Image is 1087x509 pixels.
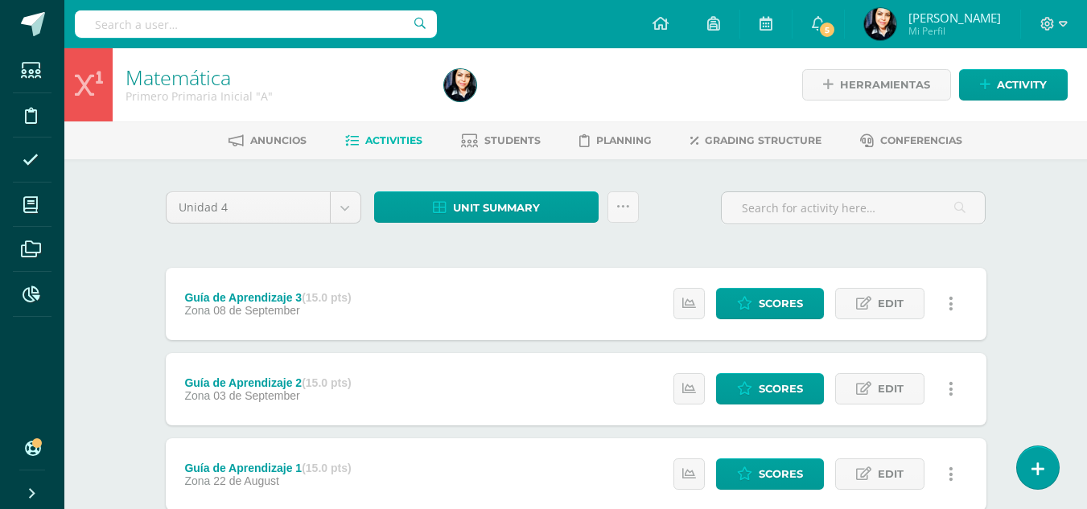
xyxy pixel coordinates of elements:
span: Edit [878,459,904,489]
strong: (15.0 pts) [302,291,351,304]
div: Guía de Aprendizaje 3 [184,291,351,304]
input: Search a user… [75,10,437,38]
span: Scores [759,289,803,318]
a: Activities [345,128,422,154]
span: Activities [365,134,422,146]
span: Herramientas [840,70,930,100]
span: Planning [596,134,652,146]
span: 22 de August [213,474,279,487]
a: Scores [716,288,824,319]
span: Unidad 4 [179,192,318,223]
strong: (15.0 pts) [302,376,351,389]
span: Students [484,134,541,146]
h1: Matemática [126,66,425,88]
span: 08 de September [213,304,299,317]
div: Guía de Aprendizaje 1 [184,462,351,474]
span: Scores [759,459,803,489]
span: Mi Perfil [908,24,1001,38]
span: Conferencias [880,134,962,146]
div: Primero Primaria Inicial 'A' [126,88,425,104]
a: Students [461,128,541,154]
a: Unidad 4 [167,192,360,223]
strong: (15.0 pts) [302,462,351,474]
a: Planning [579,128,652,154]
a: Herramientas [802,69,951,101]
span: Activity [997,70,1047,100]
span: 5 [818,21,836,39]
div: Guía de Aprendizaje 2 [184,376,351,389]
a: Activity [959,69,1068,101]
img: 40a78f1f58f45e25bd73882cb4db0d92.png [864,8,896,40]
a: Unit summary [374,191,599,223]
img: 40a78f1f58f45e25bd73882cb4db0d92.png [444,69,476,101]
a: Scores [716,373,824,404]
span: Edit [878,289,904,318]
span: Scores [759,374,803,404]
span: Zona [184,474,210,487]
a: Conferencias [860,128,962,154]
a: Grading structure [690,128,821,154]
a: Matemática [126,64,231,91]
span: Edit [878,374,904,404]
span: Anuncios [250,134,307,146]
span: [PERSON_NAME] [908,10,1001,26]
span: 03 de September [213,389,299,402]
a: Anuncios [229,128,307,154]
span: Zona [184,304,210,317]
span: Unit summary [453,193,540,223]
span: Zona [184,389,210,402]
input: Search for activity here… [722,192,985,224]
a: Scores [716,458,824,490]
span: Grading structure [705,134,821,146]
